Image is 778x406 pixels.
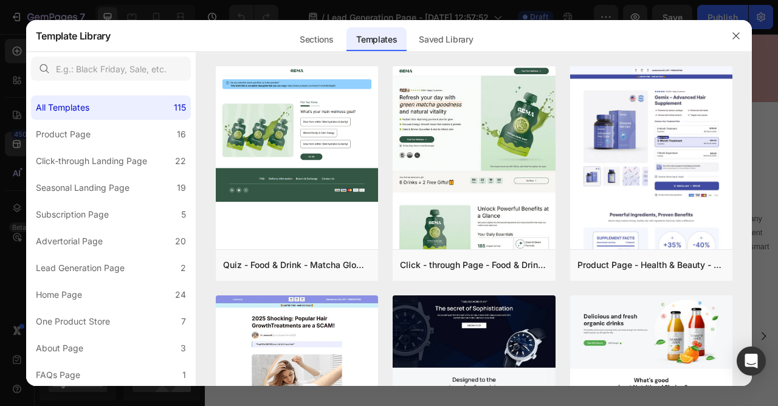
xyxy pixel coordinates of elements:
[2,367,36,401] button: Carousel Back Arrow
[10,227,226,297] p: GemCook offers online access to an extraordinary library of the world’s finest cookbooks, includi...
[216,66,379,201] img: quiz-1.png
[36,127,91,142] div: Product Page
[694,367,728,401] button: Carousel Next Arrow
[175,287,186,302] div: 24
[587,135,635,183] img: Alt Image
[36,100,89,115] div: All Templates
[346,27,407,52] div: Templates
[182,368,186,382] div: 1
[177,181,186,195] div: 19
[177,127,186,142] div: 16
[181,261,186,275] div: 2
[409,27,483,52] div: Saved Library
[36,368,80,382] div: FAQs Page
[256,199,472,217] p: Learn from the best
[503,199,719,217] p: Cook without limit
[36,181,129,195] div: Seasonal Landing Page
[577,258,726,272] div: Product Page - Health & Beauty - Hair Supplement
[175,234,186,249] div: 20
[400,258,548,272] div: Click - through Page - Food & Drink - Matcha Glow Shot
[36,314,110,329] div: One Product Store
[340,135,389,183] img: Alt Image
[36,261,125,275] div: Lead Generation Page
[258,379,323,389] div: Drop element here
[421,379,486,389] div: Drop element here
[737,346,766,376] div: Open Intercom Messenger
[175,154,186,168] div: 22
[181,314,186,329] div: 7
[290,27,343,52] div: Sections
[181,341,186,356] div: 3
[503,227,719,297] p: Instantly find inspiration and guidance for any dish, skill-level, cuisine or dietary requirement...
[10,199,226,217] p: Who are we?
[95,379,160,389] div: Drop element here
[223,258,371,272] div: Quiz - Food & Drink - Matcha Glow Shot
[174,100,186,115] div: 115
[36,341,83,356] div: About Page
[36,234,103,249] div: Advertorial Page
[31,57,191,81] input: E.g.: Black Friday, Sale, etc.
[36,207,109,222] div: Subscription Page
[36,154,147,168] div: Click-through Landing Page
[181,207,186,222] div: 5
[256,227,472,297] p: Our diverse collection of cookbooks are recommended by leading food professionals and written by ...
[36,287,82,302] div: Home Page
[94,135,143,183] img: Alt Image
[36,20,111,52] h2: Template Library
[584,379,649,389] div: Drop element here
